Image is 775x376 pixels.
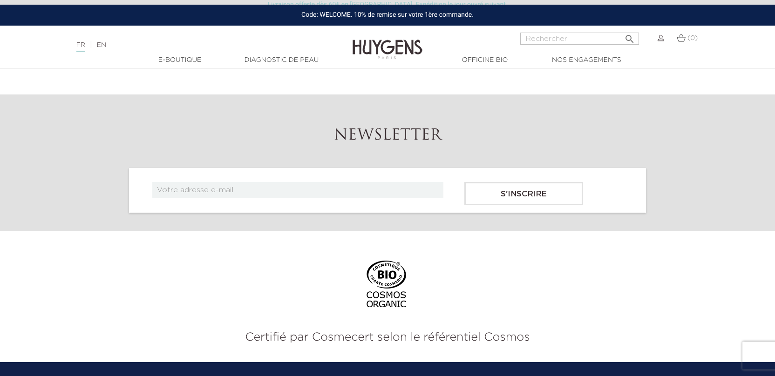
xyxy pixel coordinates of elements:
p: Certifié par Cosmecert selon le référentiel Cosmos [7,329,768,346]
a: EN [97,42,106,48]
a: FR [76,42,85,52]
span: (0) [687,35,698,41]
a: E-Boutique [133,55,226,65]
input: Rechercher [520,33,639,45]
img: logo bio cosmos [363,261,412,317]
div: | [72,40,316,51]
a: Officine Bio [438,55,531,65]
input: Votre adresse e-mail [152,182,443,198]
img: Huygens [353,25,422,60]
h2: Newsletter [129,127,646,145]
input: S'inscrire [464,182,583,205]
a: Diagnostic de peau [235,55,328,65]
i:  [624,31,635,42]
a: Nos engagements [540,55,633,65]
button:  [621,30,638,42]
